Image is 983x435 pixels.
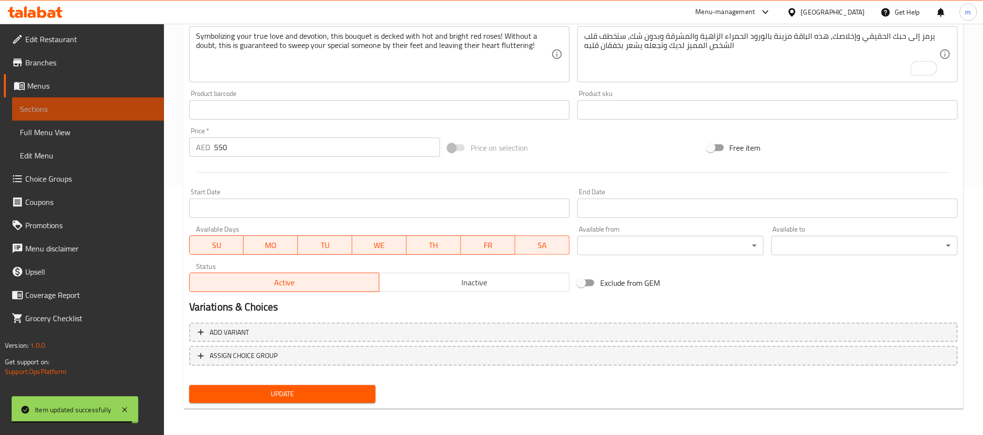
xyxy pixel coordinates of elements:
[25,289,156,301] span: Coverage Report
[20,126,156,138] span: Full Menu View
[577,100,958,120] input: Please enter product sku
[25,266,156,278] span: Upsell
[244,235,298,255] button: MO
[352,235,407,255] button: WE
[4,260,164,283] a: Upsell
[247,238,294,252] span: MO
[519,238,566,252] span: SA
[465,238,511,252] span: FR
[461,235,515,255] button: FR
[27,80,156,92] span: Menus
[4,283,164,307] a: Coverage Report
[12,121,164,144] a: Full Menu View
[383,276,566,290] span: Inactive
[196,141,210,153] p: AED
[25,196,156,208] span: Coupons
[4,237,164,260] a: Menu disclaimer
[600,277,660,289] span: Exclude from GEM
[189,300,958,314] h2: Variations & Choices
[189,323,958,342] button: Add variant
[25,243,156,254] span: Menu disclaimer
[189,273,380,292] button: Active
[25,33,156,45] span: Edit Restaurant
[4,190,164,214] a: Coupons
[4,28,164,51] a: Edit Restaurant
[4,307,164,330] a: Grocery Checklist
[584,31,939,78] textarea: To enrich screen reader interactions, please activate Accessibility in Grammarly extension settings
[5,356,49,368] span: Get support on:
[730,142,761,154] span: Free item
[4,214,164,237] a: Promotions
[196,31,551,78] textarea: Symbolizing your true love and devotion, this bouquet is decked with hot and bright red roses! Wi...
[35,404,111,415] div: Item updated successfully
[696,6,755,18] div: Menu-management
[356,238,403,252] span: WE
[25,312,156,324] span: Grocery Checklist
[12,144,164,167] a: Edit Menu
[410,238,457,252] span: TH
[12,97,164,121] a: Sections
[194,276,376,290] span: Active
[4,167,164,190] a: Choice Groups
[379,273,570,292] button: Inactive
[771,236,958,255] div: ​
[189,346,958,366] button: ASSIGN CHOICE GROUP
[515,235,570,255] button: SA
[801,7,865,17] div: [GEOGRAPHIC_DATA]
[189,385,376,403] button: Update
[189,100,570,120] input: Please enter product barcode
[4,51,164,74] a: Branches
[5,339,29,352] span: Version:
[210,326,249,339] span: Add variant
[210,350,278,362] span: ASSIGN CHOICE GROUP
[194,238,240,252] span: SU
[20,150,156,161] span: Edit Menu
[471,142,528,154] span: Price on selection
[298,235,352,255] button: TU
[214,138,440,157] input: Please enter price
[966,7,971,17] span: m
[5,365,66,378] a: Support.OpsPlatform
[20,103,156,115] span: Sections
[25,173,156,185] span: Choice Groups
[197,388,368,400] span: Update
[25,57,156,68] span: Branches
[30,339,45,352] span: 1.0.0
[4,74,164,97] a: Menus
[407,235,461,255] button: TH
[302,238,348,252] span: TU
[189,235,244,255] button: SU
[577,236,764,255] div: ​
[25,219,156,231] span: Promotions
